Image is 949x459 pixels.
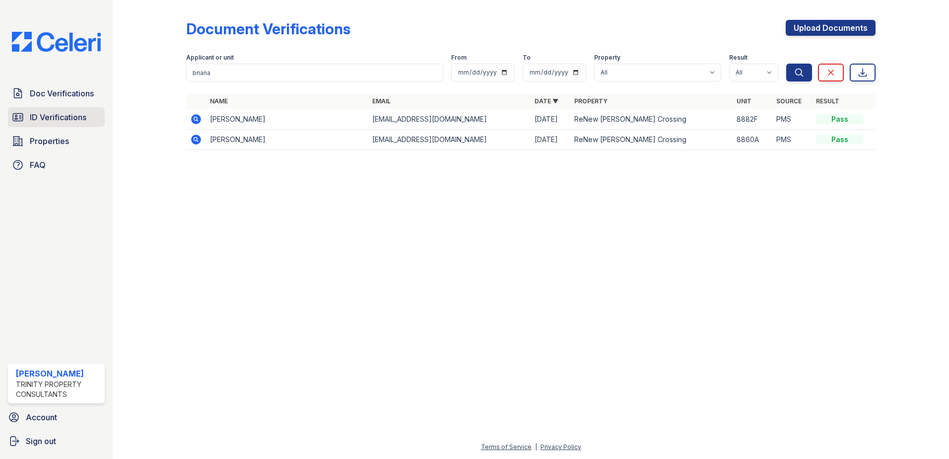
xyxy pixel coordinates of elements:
[4,407,109,427] a: Account
[531,109,570,130] td: [DATE]
[8,107,105,127] a: ID Verifications
[30,135,69,147] span: Properties
[729,54,747,62] label: Result
[16,368,101,380] div: [PERSON_NAME]
[570,109,733,130] td: ReNew [PERSON_NAME] Crossing
[368,130,531,150] td: [EMAIL_ADDRESS][DOMAIN_NAME]
[372,97,391,105] a: Email
[535,443,537,451] div: |
[776,97,802,105] a: Source
[4,32,109,52] img: CE_Logo_Blue-a8612792a0a2168367f1c8372b55b34899dd931a85d93a1a3d3e32e68fde9ad4.png
[531,130,570,150] td: [DATE]
[451,54,467,62] label: From
[186,54,234,62] label: Applicant or unit
[8,131,105,151] a: Properties
[8,155,105,175] a: FAQ
[570,130,733,150] td: ReNew [PERSON_NAME] Crossing
[523,54,531,62] label: To
[186,64,443,81] input: Search by name, email, or unit number
[574,97,608,105] a: Property
[541,443,581,451] a: Privacy Policy
[733,130,772,150] td: 8860A
[26,411,57,423] span: Account
[816,97,839,105] a: Result
[8,83,105,103] a: Doc Verifications
[186,20,350,38] div: Document Verifications
[733,109,772,130] td: 8882F
[30,87,94,99] span: Doc Verifications
[816,135,864,145] div: Pass
[772,130,812,150] td: PMS
[594,54,620,62] label: Property
[4,431,109,451] a: Sign out
[535,97,558,105] a: Date ▼
[30,111,86,123] span: ID Verifications
[816,114,864,124] div: Pass
[206,130,368,150] td: [PERSON_NAME]
[368,109,531,130] td: [EMAIL_ADDRESS][DOMAIN_NAME]
[737,97,751,105] a: Unit
[16,380,101,399] div: Trinity Property Consultants
[481,443,532,451] a: Terms of Service
[206,109,368,130] td: [PERSON_NAME]
[26,435,56,447] span: Sign out
[786,20,876,36] a: Upload Documents
[30,159,46,171] span: FAQ
[210,97,228,105] a: Name
[772,109,812,130] td: PMS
